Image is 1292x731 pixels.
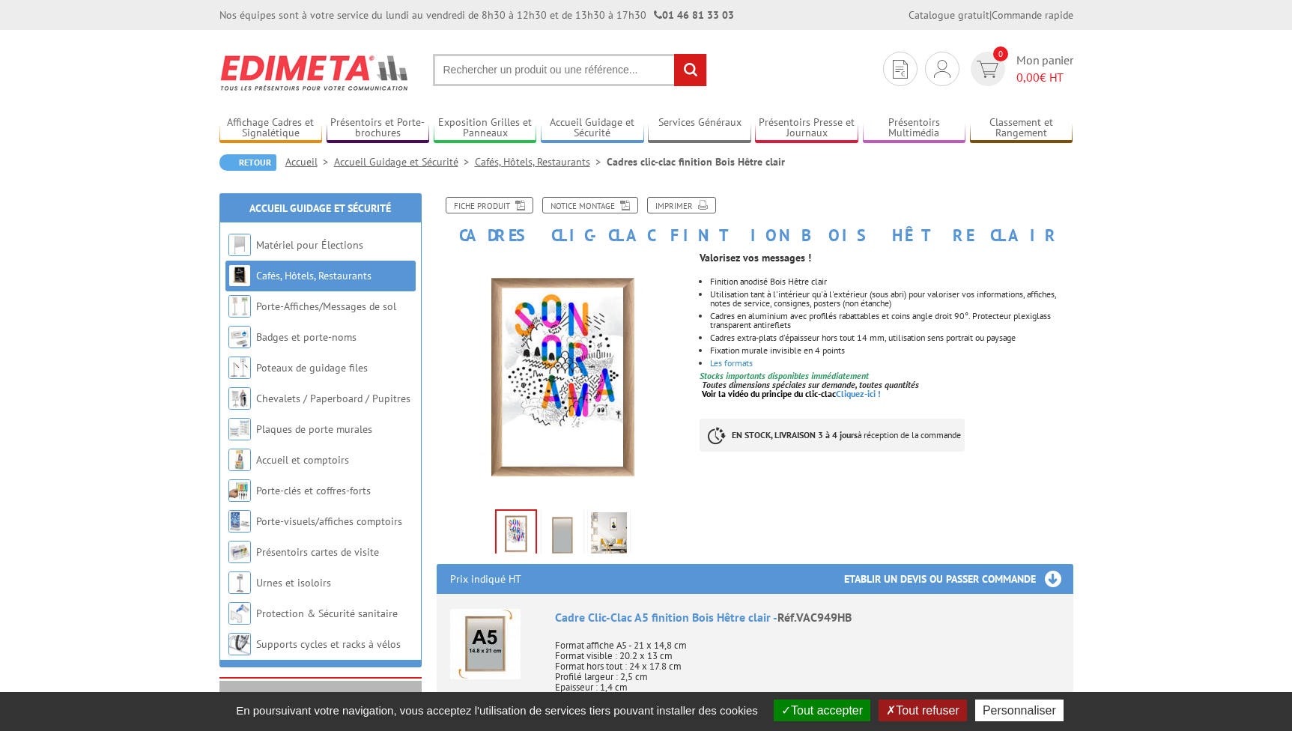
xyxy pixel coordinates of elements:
[228,234,251,256] img: Matériel pour Élections
[909,8,989,22] a: Catalogue gratuit
[542,197,638,213] a: Notice Montage
[433,54,707,86] input: Rechercher un produit ou une référence...
[702,388,881,399] a: Voir la vidéo du principe du clic-clacCliquez-ici !
[228,704,765,717] span: En poursuivant votre navigation, vous acceptez l'utilisation de services tiers pouvant installer ...
[228,418,251,440] img: Plaques de porte murales
[334,155,475,169] a: Accueil Guidage et Sécurité
[228,510,251,533] img: Porte-visuels/affiches comptoirs
[256,330,357,344] a: Badges et porte-noms
[256,361,368,374] a: Poteaux de guidage files
[228,357,251,379] img: Poteaux de guidage files
[993,46,1008,61] span: 0
[327,116,430,141] a: Présentoirs et Porte-brochures
[231,691,308,719] a: FABRICATIONS"Sur Mesure"
[228,295,251,318] img: Porte-Affiches/Messages de sol
[774,700,870,721] button: Tout accepter
[700,253,1073,262] p: Valorisez vos messages !
[591,512,627,559] img: mise_en_scene_cadre_vac949hb.jpg
[285,155,334,169] a: Accueil
[256,484,371,497] a: Porte-clés et coffres-forts
[256,576,331,589] a: Urnes et isoloirs
[654,8,734,22] strong: 01 46 81 33 03
[674,54,706,86] input: rechercher
[977,61,998,78] img: devis rapide
[228,571,251,594] img: Urnes et isoloirs
[256,515,402,528] a: Porte-visuels/affiches comptoirs
[607,154,785,169] li: Cadres clic-clac finition Bois Hêtre clair
[228,479,251,502] img: Porte-clés et coffres-forts
[970,116,1073,141] a: Classement et Rangement
[475,155,607,169] a: Cafés, Hôtels, Restaurants
[777,610,852,625] span: Réf.VAC949HB
[1016,70,1040,85] span: 0,00
[219,45,410,100] img: Edimeta
[249,201,391,215] a: Accueil Guidage et Sécurité
[228,541,251,563] img: Présentoirs cartes de visite
[256,545,379,559] a: Présentoirs cartes de visite
[228,602,251,625] img: Protection & Sécurité sanitaire
[710,290,1073,308] li: Utilisation tant à l'intérieur qu'à l'extérieur (sous abri) pour valoriser vos informations, affi...
[256,392,410,405] a: Chevalets / Paperboard / Pupitres
[992,8,1073,22] a: Commande rapide
[710,357,753,368] a: Les formats
[710,346,1073,355] div: Fixation murale invisible en 4 points
[909,7,1073,22] div: |
[541,116,644,141] a: Accueil Guidage et Sécurité
[256,300,396,313] a: Porte-Affiches/Messages de sol
[497,511,536,557] img: cadre_vac949hb.jpg
[437,252,689,504] img: cadre_vac949hb.jpg
[450,609,521,679] img: Cadre Clic-Clac A5 finition Bois Hêtre clair
[710,333,1073,342] li: Cadres extra-plats d'épaisseur hors tout 14 mm, utilisation sens portrait ou paysage
[1016,52,1073,86] span: Mon panier
[228,449,251,471] img: Accueil et comptoirs
[446,197,533,213] a: Fiche produit
[934,60,950,78] img: devis rapide
[710,312,1073,330] li: Cadres en aluminium avec profilés rabattables et coins angle droit 90°. Protecteur plexiglass tra...
[256,422,372,436] a: Plaques de porte murales
[256,637,401,651] a: Supports cycles et racks à vélos
[967,52,1073,86] a: devis rapide 0 Mon panier 0,00€ HT
[648,116,751,141] a: Services Généraux
[702,388,836,399] span: Voir la vidéo du principe du clic-clac
[844,564,1073,594] h3: Etablir un devis ou passer commande
[228,633,251,655] img: Supports cycles et racks à vélos
[228,326,251,348] img: Badges et porte-noms
[700,419,965,452] p: à réception de la commande
[256,453,349,467] a: Accueil et comptoirs
[893,60,908,79] img: devis rapide
[219,7,734,22] div: Nos équipes sont à votre service du lundi au vendredi de 8h30 à 12h30 et de 13h30 à 17h30
[647,197,716,213] a: Imprimer
[863,116,966,141] a: Présentoirs Multimédia
[228,387,251,410] img: Chevalets / Paperboard / Pupitres
[555,630,1060,693] p: Format affiche A5 - 21 x 14,8 cm Format visible : 20.2 x 13 cm Format hors tout : 24 x 17.8 cm Pr...
[879,700,966,721] button: Tout refuser
[256,269,371,282] a: Cafés, Hôtels, Restaurants
[228,264,251,287] img: Cafés, Hôtels, Restaurants
[545,512,580,559] img: cadre_bois_vide.jpg
[434,116,537,141] a: Exposition Grilles et Panneaux
[256,607,398,620] a: Protection & Sécurité sanitaire
[702,379,919,390] em: Toutes dimensions spéciales sur demande, toutes quantités
[732,429,858,440] strong: EN STOCK, LIVRAISON 3 à 4 jours
[700,370,869,381] font: Stocks importants disponibles immédiatement
[219,116,323,141] a: Affichage Cadres et Signalétique
[219,154,276,171] a: Retour
[975,700,1064,721] button: Personnaliser (fenêtre modale)
[1016,69,1073,86] span: € HT
[755,116,858,141] a: Présentoirs Presse et Journaux
[256,238,363,252] a: Matériel pour Élections
[555,609,1060,626] div: Cadre Clic-Clac A5 finition Bois Hêtre clair -
[450,564,521,594] p: Prix indiqué HT
[710,277,1073,286] li: Finition anodisé Bois Hêtre clair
